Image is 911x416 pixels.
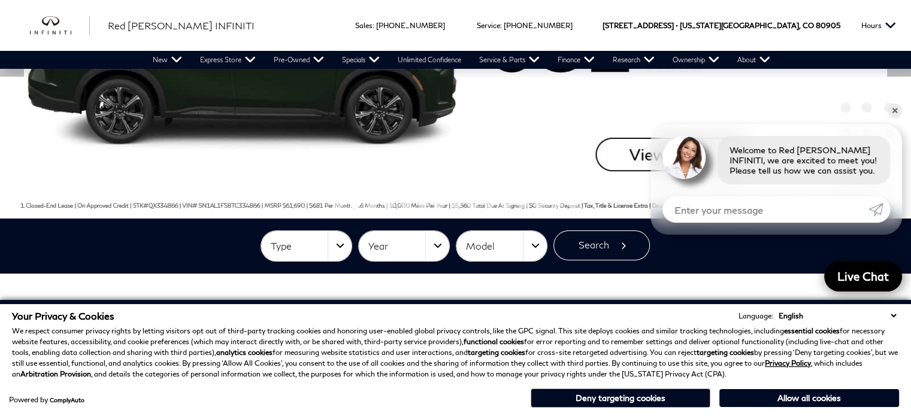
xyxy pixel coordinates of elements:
a: About [728,51,779,69]
a: Research [604,51,664,69]
a: Specials [333,51,389,69]
span: Go to slide 1 [332,196,344,208]
a: Finance [549,51,604,69]
img: Agent profile photo [662,136,706,179]
div: Powered by [9,396,84,403]
nav: Main Navigation [144,51,779,69]
strong: functional cookies [464,337,524,346]
span: Type [270,236,328,256]
button: Allow all cookies [719,389,899,407]
span: Model [465,236,523,256]
span: Live Chat [831,269,895,284]
strong: essential cookies [784,326,840,335]
span: Year [368,236,425,256]
select: Language Select [776,310,899,321]
a: Live Chat [824,262,902,291]
button: Model [456,231,547,261]
a: [STREET_ADDRESS] • [US_STATE][GEOGRAPHIC_DATA], CO 80905 [603,21,840,30]
a: Privacy Policy [765,359,811,368]
span: Go to slide 6 [416,196,428,208]
span: Go to slide 8 [450,196,462,208]
button: Search [553,230,650,260]
a: [PHONE_NUMBER] [504,21,573,30]
span: Go to slide 15 [567,196,579,208]
a: Express Store [191,51,265,69]
a: ComplyAuto [50,396,84,403]
strong: targeting cookies [468,348,525,357]
span: : [373,21,374,30]
span: Go to slide 13 [534,196,546,208]
a: [PHONE_NUMBER] [376,21,445,30]
a: Service & Parts [470,51,549,69]
p: We respect consumer privacy rights by letting visitors opt out of third-party tracking cookies an... [12,326,899,379]
span: Go to slide 12 [517,196,529,208]
a: infiniti [30,16,90,35]
span: Go to slide 7 [433,196,445,208]
span: Go to slide 3 [366,196,378,208]
input: Enter your message [662,196,868,223]
span: Go to slide 9 [467,196,479,208]
strong: targeting cookies [697,348,754,357]
span: Sales [355,21,373,30]
span: Go to slide 14 [550,196,562,208]
span: Service [477,21,500,30]
strong: analytics cookies [216,348,273,357]
a: Unlimited Confidence [389,51,470,69]
button: Type [261,231,352,261]
a: Submit [868,196,890,223]
div: Welcome to Red [PERSON_NAME] INFINITI, we are excited to meet you! Please tell us how we can assi... [718,136,890,184]
span: Red [PERSON_NAME] INFINITI [108,20,255,31]
strong: Arbitration Provision [20,369,91,378]
a: Pre-Owned [265,51,333,69]
img: INFINITI [30,16,90,35]
span: Go to slide 4 [383,196,395,208]
button: Deny targeting cookies [531,388,710,408]
span: : [500,21,502,30]
span: Go to slide 11 [500,196,512,208]
a: New [144,51,191,69]
span: Go to slide 2 [349,196,361,208]
div: Language: [739,312,773,320]
span: Go to slide 10 [483,196,495,208]
span: Go to slide 5 [399,196,411,208]
button: Year [359,231,449,261]
a: Ownership [664,51,728,69]
a: Red [PERSON_NAME] INFINITI [108,19,255,33]
span: Your Privacy & Cookies [12,310,114,321]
